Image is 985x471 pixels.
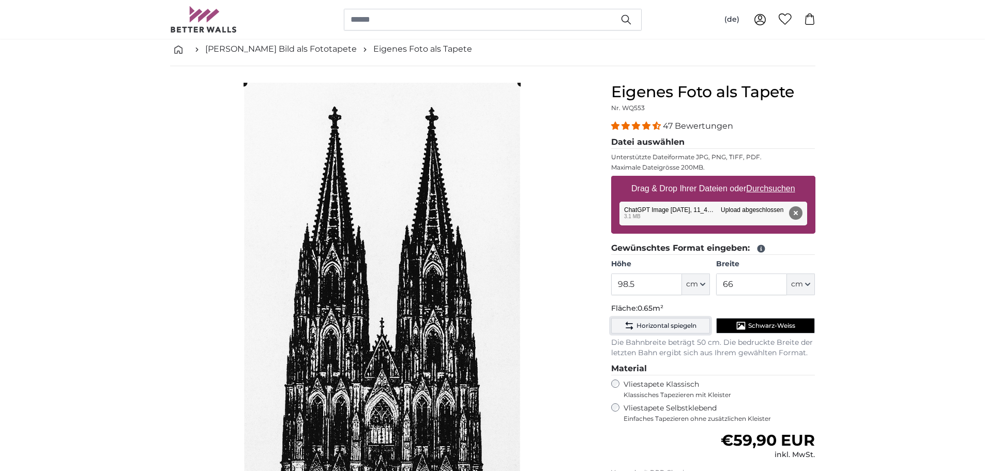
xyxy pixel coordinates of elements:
label: Drag & Drop Ihrer Dateien oder [627,178,799,199]
u: Durchsuchen [746,184,795,193]
span: Schwarz-Weiss [748,322,795,330]
p: Unterstützte Dateiformate JPG, PNG, TIFF, PDF. [611,153,815,161]
button: Schwarz-Weiss [716,318,815,333]
legend: Material [611,362,815,375]
span: 4.38 stars [611,121,663,131]
button: (de) [716,10,748,29]
span: cm [686,279,698,290]
label: Breite [716,259,815,269]
label: Höhe [611,259,710,269]
span: €59,90 EUR [721,431,815,450]
div: inkl. MwSt. [721,450,815,460]
label: Vliestapete Klassisch [624,379,807,399]
button: cm [682,274,710,295]
p: Maximale Dateigrösse 200MB. [611,163,815,172]
button: Horizontal spiegeln [611,318,710,333]
a: [PERSON_NAME] Bild als Fototapete [205,43,357,55]
p: Die Bahnbreite beträgt 50 cm. Die bedruckte Breite der letzten Bahn ergibt sich aus Ihrem gewählt... [611,338,815,358]
span: Nr. WQ553 [611,104,645,112]
span: 47 Bewertungen [663,121,733,131]
span: Horizontal spiegeln [637,322,696,330]
h1: Eigenes Foto als Tapete [611,83,815,101]
label: Vliestapete Selbstklebend [624,403,815,423]
span: Klassisches Tapezieren mit Kleister [624,391,807,399]
nav: breadcrumbs [170,33,815,66]
p: Fläche: [611,303,815,314]
button: cm [787,274,815,295]
legend: Datei auswählen [611,136,815,149]
span: 0.65m² [638,303,663,313]
span: Einfaches Tapezieren ohne zusätzlichen Kleister [624,415,815,423]
span: cm [791,279,803,290]
img: Betterwalls [170,6,237,33]
legend: Gewünschtes Format eingeben: [611,242,815,255]
a: Eigenes Foto als Tapete [373,43,472,55]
